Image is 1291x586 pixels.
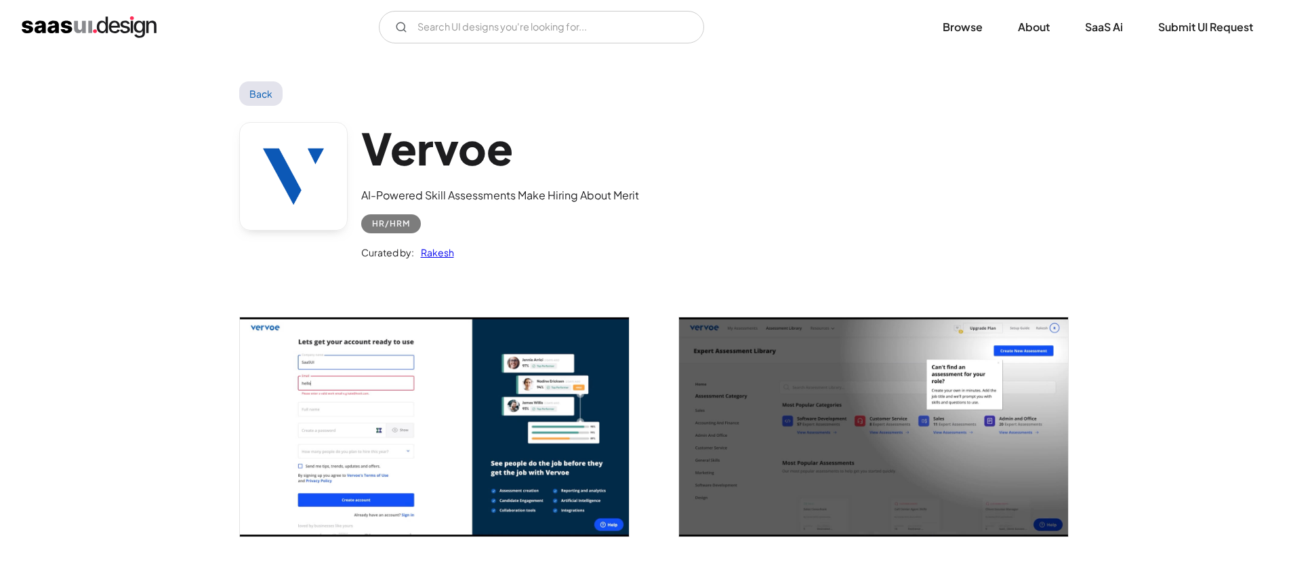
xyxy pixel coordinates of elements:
[22,16,157,38] a: home
[1069,12,1139,42] a: SaaS Ai
[414,244,454,260] a: Rakesh
[361,187,639,203] div: AI-Powered Skill Assessments Make Hiring About Merit
[679,317,1068,536] img: 610f9dc84c9e82a10ab4a5c4_Vervoe%20first%20time%20login%20home%20or%20dashboard.jpg
[372,216,410,232] div: HR/HRM
[926,12,999,42] a: Browse
[361,244,414,260] div: Curated by:
[1002,12,1066,42] a: About
[239,81,283,106] a: Back
[679,317,1068,536] a: open lightbox
[379,11,704,43] input: Search UI designs you're looking for...
[240,317,629,536] a: open lightbox
[379,11,704,43] form: Email Form
[361,122,639,174] h1: Vervoe
[240,317,629,536] img: 610f9dc84c9e8219deb4a5c5_Vervoe%20sign%20in.jpg
[1142,12,1269,42] a: Submit UI Request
